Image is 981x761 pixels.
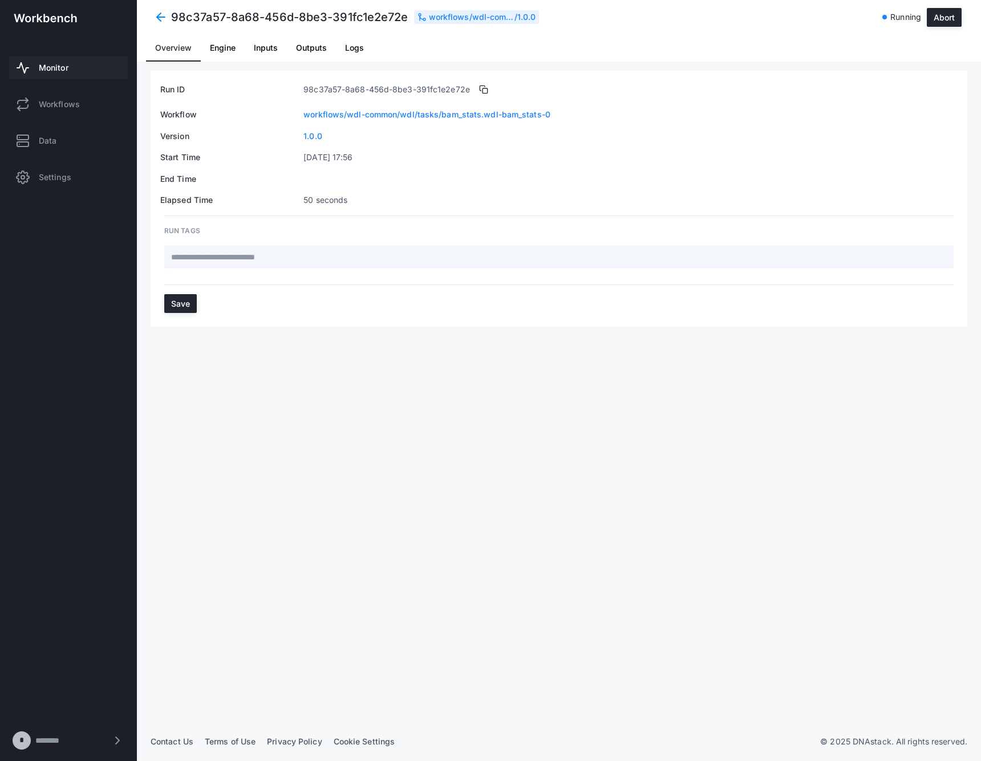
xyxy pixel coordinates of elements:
[9,129,128,152] a: Data
[39,62,68,74] span: Monitor
[160,83,303,96] td: Run ID
[345,44,364,52] span: Logs
[890,11,921,23] span: Running
[303,151,958,164] td: [DATE] 17:56
[517,11,536,23] div: 1.0.0
[267,736,322,746] a: Privacy Policy
[303,194,958,206] td: 50 seconds
[414,10,540,24] div: /
[254,44,278,52] span: Inputs
[151,736,193,746] a: Contact Us
[164,294,197,313] button: Save
[160,130,303,143] td: Version
[39,99,80,110] span: Workflows
[155,44,192,52] span: Overview
[39,172,71,183] span: Settings
[820,736,967,747] p: © 2025 DNAstack. All rights reserved.
[303,84,470,95] span: 98c37a57-8a68-456d-8be3-391fc1e2e72e
[9,56,128,79] a: Monitor
[303,131,322,142] a: 1.0.0
[927,8,962,27] button: Abort
[303,109,550,120] a: workflows/wdl-common/wdl/tasks/bam_stats.wdl-bam_stats-0
[160,194,303,206] td: Elapsed Time
[14,14,77,23] img: workbench-logo-white.svg
[160,108,303,121] td: Workflow
[9,93,128,116] a: Workflows
[160,173,303,185] td: End Time
[160,151,303,164] td: Start Time
[9,166,128,189] a: Settings
[334,736,395,746] a: Cookie Settings
[39,135,56,146] span: Data
[171,9,408,25] h4: 98c37a57-8a68-456d-8be3-391fc1e2e72e
[296,44,327,52] span: Outputs
[429,11,514,23] div: workflows/wdl-common/wdl/tasks/bam_stats.wdl-bam_stats-0
[210,44,236,52] span: Engine
[164,225,954,237] div: RUN TAGS
[205,736,256,746] a: Terms of Use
